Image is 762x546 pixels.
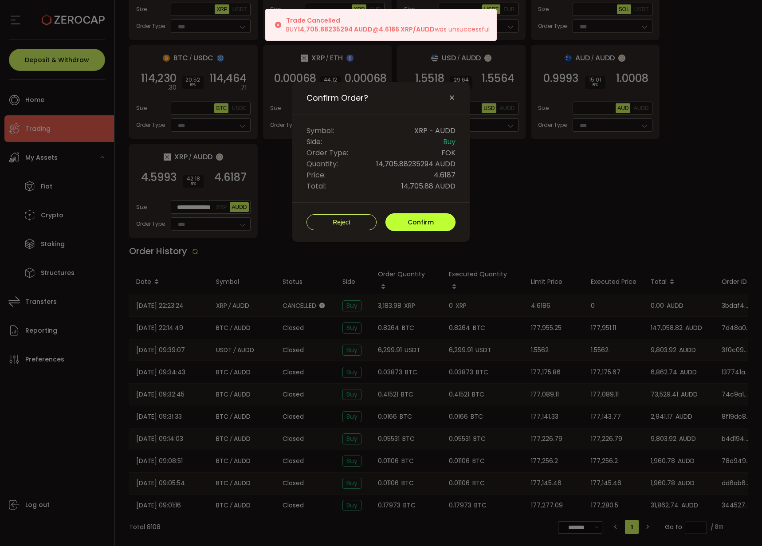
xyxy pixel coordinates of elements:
[385,213,456,231] button: Confirm
[401,181,456,192] span: 14,705.88 AUDD
[434,169,456,181] span: 4.6187
[414,125,456,136] span: XRP - AUDD
[376,158,456,169] span: 14,705.88235294 AUDD
[306,214,377,230] button: Reject
[443,136,456,147] span: Buy
[306,181,326,192] span: Total:
[306,147,348,158] span: Order Type:
[306,93,368,103] span: Confirm Order?
[448,94,456,102] button: Close
[441,147,456,158] span: FOK
[298,25,373,34] b: 14,705.88235294 AUDD
[286,16,340,25] b: Trade Cancelled
[379,25,435,34] b: 4.6186 XRP/AUDD
[306,136,322,147] span: Side:
[306,158,338,169] span: Quantity:
[292,82,470,242] div: Confirm Order?
[306,125,334,136] span: Symbol:
[286,16,490,34] div: BUY @ was unsuccessful
[656,450,762,546] iframe: Chat Widget
[333,219,350,226] span: Reject
[408,218,434,227] span: Confirm
[306,169,326,181] span: Price:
